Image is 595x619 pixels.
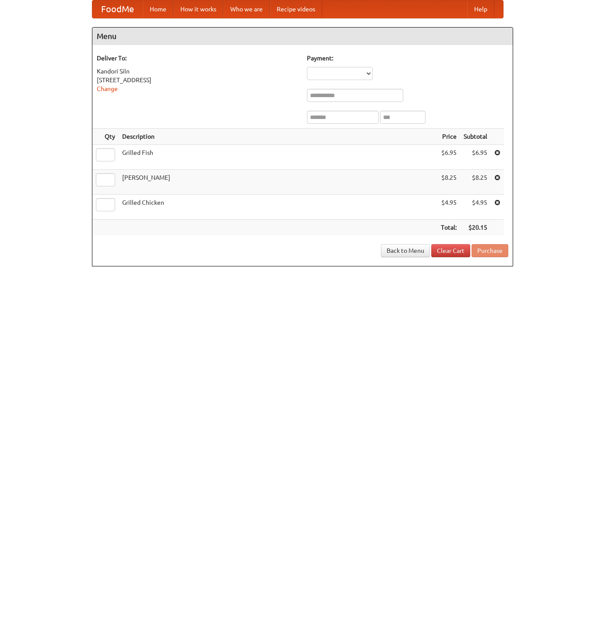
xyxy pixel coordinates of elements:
[92,28,513,45] h4: Menu
[92,129,119,145] th: Qty
[437,129,460,145] th: Price
[437,195,460,220] td: $4.95
[270,0,322,18] a: Recipe videos
[119,195,437,220] td: Grilled Chicken
[307,54,508,63] h5: Payment:
[119,170,437,195] td: [PERSON_NAME]
[460,129,491,145] th: Subtotal
[467,0,494,18] a: Help
[460,195,491,220] td: $4.95
[460,220,491,236] th: $20.15
[381,244,430,257] a: Back to Menu
[119,145,437,170] td: Grilled Fish
[437,170,460,195] td: $8.25
[97,76,298,84] div: [STREET_ADDRESS]
[97,67,298,76] div: Kandori Siln
[431,244,470,257] a: Clear Cart
[97,85,118,92] a: Change
[472,244,508,257] button: Purchase
[437,220,460,236] th: Total:
[437,145,460,170] td: $6.95
[97,54,298,63] h5: Deliver To:
[119,129,437,145] th: Description
[460,170,491,195] td: $8.25
[143,0,173,18] a: Home
[460,145,491,170] td: $6.95
[173,0,223,18] a: How it works
[92,0,143,18] a: FoodMe
[223,0,270,18] a: Who we are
